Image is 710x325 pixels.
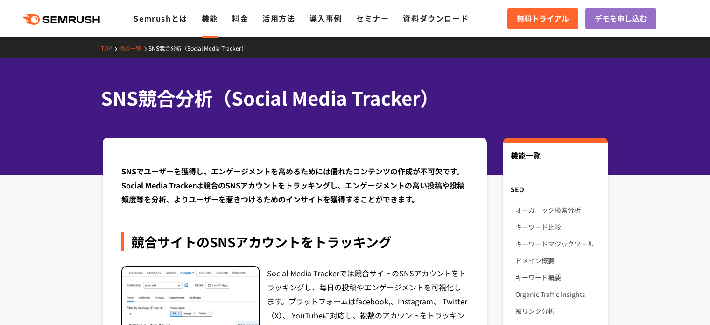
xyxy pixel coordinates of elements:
[517,13,569,25] span: 無料トライアル
[595,13,647,25] span: デモを申し込む
[119,44,148,52] a: 機能一覧
[515,202,600,218] a: オーガニック検索分析
[134,13,187,24] a: Semrushとは
[585,8,656,29] a: デモを申し込む
[503,181,607,198] div: SEO
[232,13,248,24] a: 料金
[356,13,389,24] a: セミナー
[515,235,600,252] a: キーワードマジックツール
[309,13,342,24] a: 導入事例
[511,150,600,171] div: 機能一覧
[101,44,119,52] a: TOP
[515,303,600,319] a: 被リンク分析
[507,8,578,29] a: 無料トライアル
[262,13,295,24] a: 活用方法
[121,164,469,206] div: SNSでユーザーを獲得し、エンゲージメントを高めるためには優れたコンテンツの作成が不可欠です。Social Media Trackerは競合のSNSアカウントをトラッキングし、エンゲージメントの...
[515,286,600,303] a: Organic Traffic Insights
[515,269,600,286] a: キーワード概要
[121,232,469,251] div: 競合サイトのSNSアカウントをトラッキング
[515,252,600,269] a: ドメイン概要
[515,218,600,235] a: キーワード比較
[148,44,254,52] a: SNS競合分析（Social Media Tracker）
[403,13,469,24] a: 資料ダウンロード
[101,84,600,112] h1: SNS競合分析（Social Media Tracker）
[202,13,218,24] a: 機能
